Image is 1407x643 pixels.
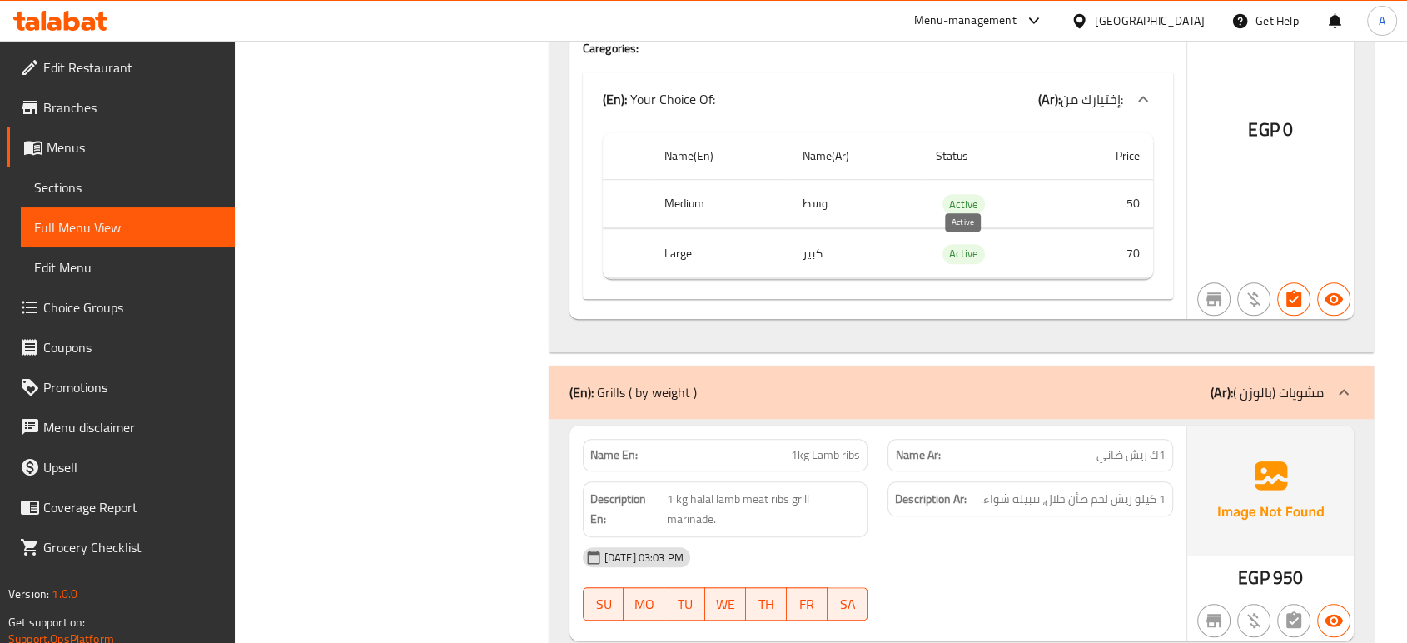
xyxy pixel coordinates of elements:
span: Choice Groups [43,297,221,317]
span: TU [671,592,699,616]
button: FR [787,587,828,621]
strong: Description En: [590,489,664,530]
span: Edit Menu [34,257,221,277]
button: MO [624,587,664,621]
button: TH [746,587,787,621]
td: كبير [789,229,922,278]
span: 1ك ريش ضاني [1096,446,1166,464]
span: إختيارك من: [1061,87,1123,112]
span: Edit Restaurant [43,57,221,77]
th: Large [651,229,789,278]
button: Not has choices [1277,604,1310,637]
span: Upsell [43,457,221,477]
span: Menus [47,137,221,157]
span: SU [590,592,618,616]
span: EGP [1248,113,1279,146]
h4: Caregories: [583,40,1173,57]
span: 1kg Lamb ribs [791,446,860,464]
table: choices table [603,132,1153,279]
img: Ae5nvW7+0k+MAAAAAElFTkSuQmCC [1187,426,1354,556]
strong: Name En: [590,446,638,464]
div: Menu-management [914,11,1017,31]
span: Coupons [43,337,221,357]
span: Promotions [43,377,221,397]
span: Active [942,195,985,214]
b: (Ar): [1038,87,1061,112]
th: Status [922,132,1061,180]
span: [DATE] 03:03 PM [598,550,690,566]
span: WE [712,592,739,616]
th: Price [1061,132,1153,180]
span: Sections [34,177,221,197]
button: Not branch specific item [1197,282,1231,316]
span: 950 [1272,561,1302,594]
a: Sections [21,167,235,207]
button: SU [583,587,624,621]
a: Branches [7,87,235,127]
button: Not branch specific item [1197,604,1231,637]
td: 70 [1061,229,1153,278]
span: Get support on: [8,611,85,633]
a: Choice Groups [7,287,235,327]
span: A [1379,12,1385,30]
span: Version: [8,583,49,605]
button: Has choices [1277,282,1310,316]
span: Menu disclaimer [43,417,221,437]
span: Grocery Checklist [43,537,221,557]
span: 1 كيلو ريش لحم ضأن حلال، تتبيلة شواء. [981,489,1166,510]
a: Full Menu View [21,207,235,247]
span: Branches [43,97,221,117]
b: (En): [569,380,594,405]
button: Available [1317,282,1350,316]
td: وسط [789,179,922,228]
button: Purchased item [1237,282,1270,316]
span: Coverage Report [43,497,221,517]
span: 1.0.0 [52,583,77,605]
div: (En): Grills ( by weight )(Ar):مشويات (بالوزن ) [549,366,1374,419]
p: Your Choice Of: [603,89,715,109]
th: Name(Ar) [789,132,922,180]
a: Coverage Report [7,487,235,527]
button: TU [664,587,705,621]
p: Grills ( by weight ) [569,382,697,402]
span: Active [942,244,985,263]
div: [GEOGRAPHIC_DATA] [1095,12,1205,30]
button: SA [828,587,868,621]
a: Coupons [7,327,235,367]
th: Name(En) [651,132,789,180]
b: (En): [603,87,627,112]
span: SA [834,592,862,616]
span: 0 [1283,113,1293,146]
span: FR [793,592,821,616]
span: MO [630,592,658,616]
span: 1 kg halal lamb meat ribs grill marinade. [667,489,860,530]
a: Edit Restaurant [7,47,235,87]
a: Menus [7,127,235,167]
a: Promotions [7,367,235,407]
a: Upsell [7,447,235,487]
div: (En): Your Choice Of:(Ar):إختيارك من: [583,72,1173,126]
th: Medium [651,179,789,228]
span: EGP [1238,561,1269,594]
span: TH [753,592,780,616]
strong: Description Ar: [895,489,967,510]
a: Edit Menu [21,247,235,287]
p: مشويات (بالوزن ) [1211,382,1324,402]
button: WE [705,587,746,621]
td: 50 [1061,179,1153,228]
div: Active [942,194,985,214]
a: Menu disclaimer [7,407,235,447]
button: Purchased item [1237,604,1270,637]
b: (Ar): [1211,380,1233,405]
button: Available [1317,604,1350,637]
strong: Name Ar: [895,446,940,464]
span: Full Menu View [34,217,221,237]
a: Grocery Checklist [7,527,235,567]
